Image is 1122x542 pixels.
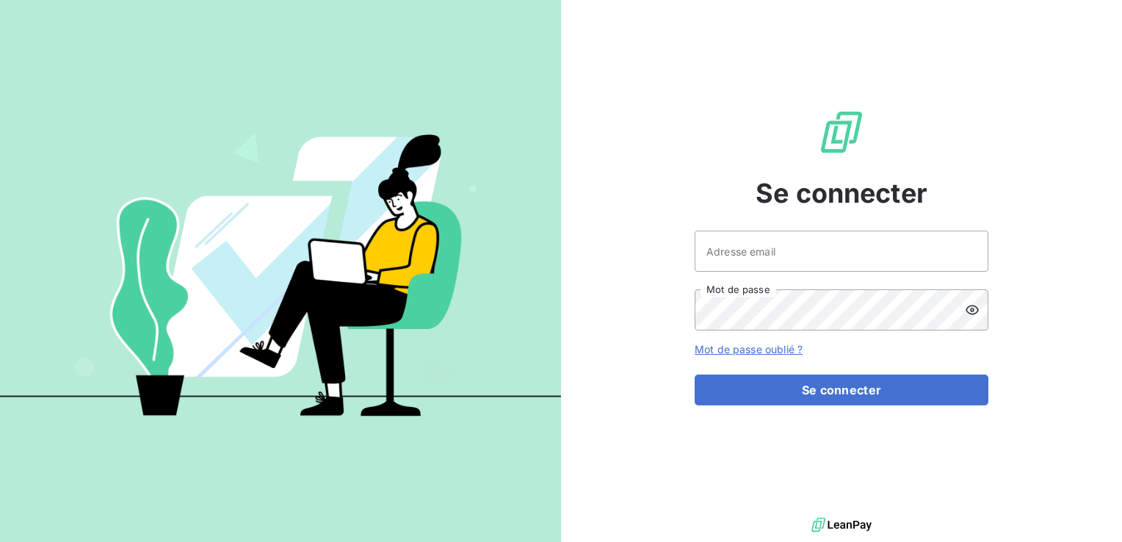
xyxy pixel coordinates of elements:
[695,231,988,272] input: placeholder
[818,109,865,156] img: Logo LeanPay
[695,343,803,355] a: Mot de passe oublié ?
[695,375,988,405] button: Se connecter
[811,514,872,536] img: logo
[756,173,927,213] span: Se connecter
